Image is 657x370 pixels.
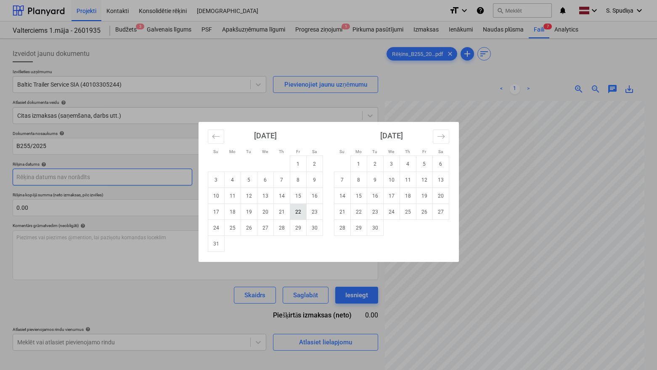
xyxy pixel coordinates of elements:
[254,131,277,140] strong: [DATE]
[306,204,323,220] td: Saturday, August 23, 2025
[306,220,323,236] td: Saturday, August 30, 2025
[367,204,383,220] td: Tuesday, September 23, 2025
[400,156,416,172] td: Thursday, September 4, 2025
[241,204,257,220] td: Tuesday, August 19, 2025
[208,188,224,204] td: Sunday, August 10, 2025
[273,172,290,188] td: Thursday, August 7, 2025
[334,220,350,236] td: Sunday, September 28, 2025
[438,149,443,154] small: Sa
[312,149,317,154] small: Sa
[432,156,449,172] td: Saturday, September 6, 2025
[350,220,367,236] td: Monday, September 29, 2025
[208,204,224,220] td: Sunday, August 17, 2025
[306,188,323,204] td: Saturday, August 16, 2025
[615,330,657,370] iframe: Chat Widget
[241,188,257,204] td: Tuesday, August 12, 2025
[241,220,257,236] td: Tuesday, August 26, 2025
[432,204,449,220] td: Saturday, September 27, 2025
[355,149,362,154] small: Mo
[367,172,383,188] td: Tuesday, September 9, 2025
[224,188,241,204] td: Monday, August 11, 2025
[334,188,350,204] td: Sunday, September 14, 2025
[306,172,323,188] td: Saturday, August 9, 2025
[257,204,273,220] td: Wednesday, August 20, 2025
[400,172,416,188] td: Thursday, September 11, 2025
[405,149,410,154] small: Th
[224,204,241,220] td: Monday, August 18, 2025
[296,149,300,154] small: Fr
[224,172,241,188] td: Monday, August 4, 2025
[400,188,416,204] td: Thursday, September 18, 2025
[383,156,400,172] td: Wednesday, September 3, 2025
[350,156,367,172] td: Monday, September 1, 2025
[246,149,251,154] small: Tu
[383,172,400,188] td: Wednesday, September 10, 2025
[199,122,459,262] div: Calendar
[432,188,449,204] td: Saturday, September 20, 2025
[290,220,306,236] td: Friday, August 29, 2025
[350,204,367,220] td: Monday, September 22, 2025
[208,220,224,236] td: Sunday, August 24, 2025
[208,172,224,188] td: Sunday, August 3, 2025
[279,149,284,154] small: Th
[388,149,394,154] small: We
[383,204,400,220] td: Wednesday, September 24, 2025
[213,149,218,154] small: Su
[290,172,306,188] td: Friday, August 8, 2025
[416,172,432,188] td: Friday, September 12, 2025
[367,188,383,204] td: Tuesday, September 16, 2025
[416,156,432,172] td: Friday, September 5, 2025
[400,204,416,220] td: Thursday, September 25, 2025
[262,149,268,154] small: We
[334,204,350,220] td: Sunday, September 21, 2025
[241,172,257,188] td: Tuesday, August 5, 2025
[416,188,432,204] td: Friday, September 19, 2025
[372,149,377,154] small: Tu
[229,149,236,154] small: Mo
[380,131,403,140] strong: [DATE]
[290,204,306,220] td: Friday, August 22, 2025
[433,129,449,144] button: Move forward to switch to the next month.
[257,188,273,204] td: Wednesday, August 13, 2025
[257,220,273,236] td: Wednesday, August 27, 2025
[208,236,224,252] td: Sunday, August 31, 2025
[367,156,383,172] td: Tuesday, September 2, 2025
[432,172,449,188] td: Saturday, September 13, 2025
[224,220,241,236] td: Monday, August 25, 2025
[273,220,290,236] td: Thursday, August 28, 2025
[273,204,290,220] td: Thursday, August 21, 2025
[367,220,383,236] td: Tuesday, September 30, 2025
[306,156,323,172] td: Saturday, August 2, 2025
[422,149,426,154] small: Fr
[257,172,273,188] td: Wednesday, August 6, 2025
[339,149,344,154] small: Su
[350,188,367,204] td: Monday, September 15, 2025
[383,188,400,204] td: Wednesday, September 17, 2025
[350,172,367,188] td: Monday, September 8, 2025
[416,204,432,220] td: Friday, September 26, 2025
[334,172,350,188] td: Sunday, September 7, 2025
[273,188,290,204] td: Thursday, August 14, 2025
[208,129,224,144] button: Move backward to switch to the previous month.
[290,188,306,204] td: Friday, August 15, 2025
[290,156,306,172] td: Friday, August 1, 2025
